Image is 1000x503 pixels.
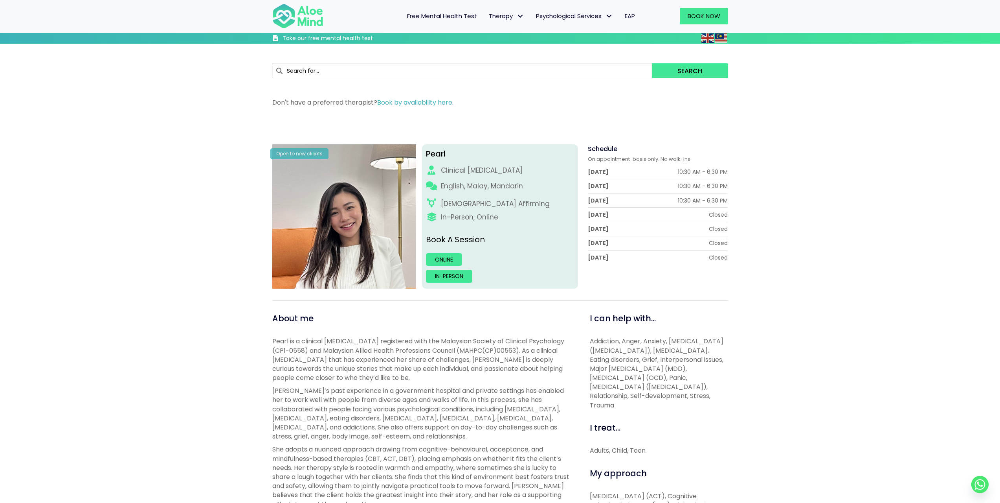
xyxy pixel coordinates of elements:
[272,337,564,382] span: Pearl is a clinical [MEDICAL_DATA] registered with the Malaysian Society of Clinical Psychology (...
[709,239,728,247] div: Closed
[536,12,613,20] span: Psychological Services
[272,98,728,107] p: Don't have a preferred therapist?
[652,63,728,78] button: Search
[272,35,415,44] a: Take our free mental health test
[483,8,530,24] a: TherapyTherapy: submenu
[715,33,728,42] a: Malay
[588,168,609,176] div: [DATE]
[426,148,574,160] div: Pearl
[588,225,609,233] div: [DATE]
[426,253,462,266] a: Online
[709,225,728,233] div: Closed
[688,12,720,20] span: Book Now
[441,212,498,222] div: In-Person, Online
[678,197,728,205] div: 10:30 AM - 6:30 PM
[588,182,609,190] div: [DATE]
[588,254,609,262] div: [DATE]
[588,144,617,153] span: Schedule
[625,12,635,20] span: EAP
[588,239,609,247] div: [DATE]
[441,166,523,175] div: Clinical [MEDICAL_DATA]
[334,8,641,24] nav: Menu
[678,182,728,190] div: 10:30 AM - 6:30 PM
[588,197,609,205] div: [DATE]
[426,234,574,245] p: Book A Session
[270,148,328,159] div: Open to new clients
[272,386,572,441] p: [PERSON_NAME]’s past experience in a government hospital and private settings has enabled her to ...
[590,422,620,433] span: I treat...
[441,181,523,191] p: English, Malay, Mandarin
[709,211,728,219] div: Closed
[701,33,715,42] a: English
[283,35,415,42] h3: Take our free mental health test
[441,199,550,209] div: [DEMOGRAPHIC_DATA] Affirming
[407,12,477,20] span: Free Mental Health Test
[701,33,714,43] img: en
[590,337,723,409] span: Addiction, Anger, Anxiety, [MEDICAL_DATA] ([MEDICAL_DATA]), [MEDICAL_DATA], Eating disorders, Gri...
[588,155,690,163] span: On appointment-basis only. No walk-ins
[590,468,647,479] span: My approach
[590,446,728,455] div: Adults, Child, Teen
[604,11,615,22] span: Psychological Services: submenu
[530,8,619,24] a: Psychological ServicesPsychological Services: submenu
[680,8,728,24] a: Book Now
[678,168,728,176] div: 10:30 AM - 6:30 PM
[377,98,453,107] a: Book by availability here.
[489,12,524,20] span: Therapy
[426,270,472,282] a: In-person
[588,211,609,219] div: [DATE]
[401,8,483,24] a: Free Mental Health Test
[272,63,652,78] input: Search for...
[272,144,417,289] img: Pearl photo
[709,254,728,262] div: Closed
[515,11,526,22] span: Therapy: submenu
[272,3,323,29] img: Aloe mind Logo
[715,33,727,43] img: ms
[272,313,314,324] span: About me
[590,313,656,324] span: I can help with...
[971,476,989,493] a: Whatsapp
[619,8,641,24] a: EAP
